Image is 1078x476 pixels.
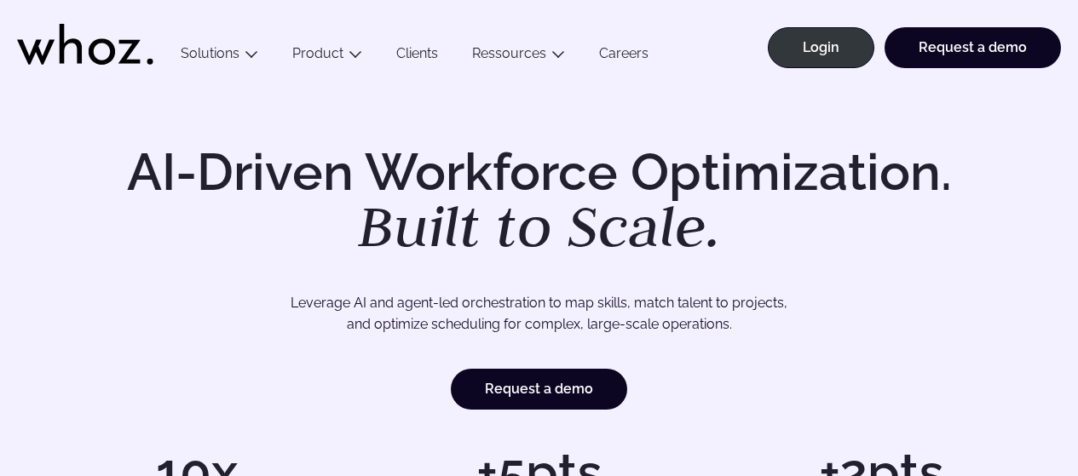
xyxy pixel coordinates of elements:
[164,45,275,68] button: Solutions
[84,292,994,335] p: Leverage AI and agent-led orchestration to map skills, match talent to projects, and optimize sch...
[292,45,343,61] a: Product
[451,369,627,410] a: Request a demo
[358,188,721,263] em: Built to Scale.
[582,45,666,68] a: Careers
[472,45,546,61] a: Ressources
[275,45,379,68] button: Product
[379,45,455,68] a: Clients
[455,45,582,68] button: Ressources
[966,364,1054,452] iframe: Chatbot
[103,146,976,255] h1: AI-Driven Workforce Optimization.
[768,27,874,68] a: Login
[885,27,1061,68] a: Request a demo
